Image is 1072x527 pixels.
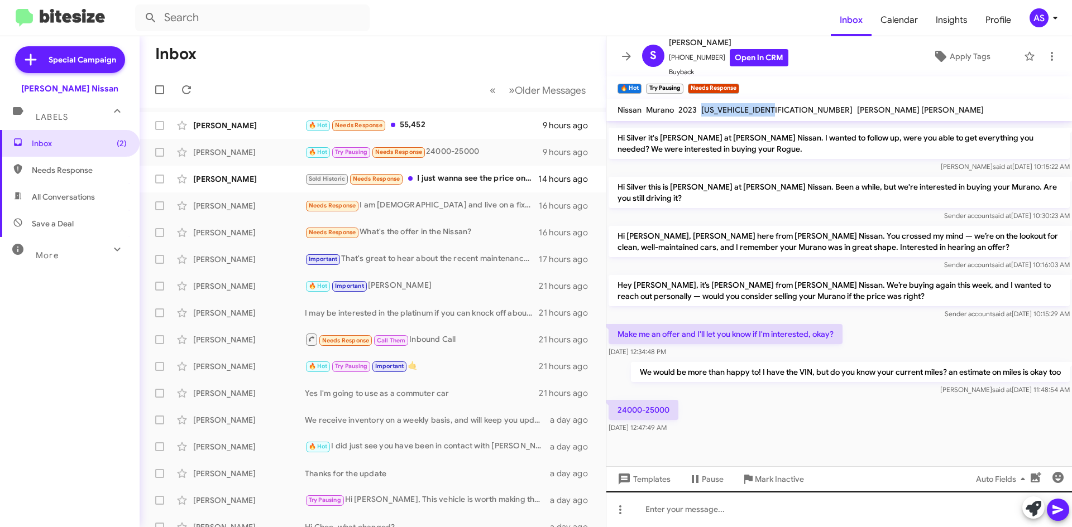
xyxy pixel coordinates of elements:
a: Inbox [831,4,872,36]
span: Important [335,282,364,289]
p: Hi [PERSON_NAME], [PERSON_NAME] here from [PERSON_NAME] Nissan. You crossed my mind — we’re on th... [609,226,1070,257]
span: Sender account [DATE] 10:15:29 AM [945,310,1070,318]
span: Important [309,255,338,263]
span: Needs Response [335,122,382,129]
button: Templates [606,469,679,489]
input: Search [135,4,370,31]
span: More [36,250,59,260]
button: Mark Inactive [733,469,813,489]
small: Try Pausing [646,84,683,94]
span: « [490,83,496,97]
p: 24000-25000 [609,400,678,420]
div: Hi [PERSON_NAME], This vehicle is worth making the drive! Would this weekend work for you to stop... [305,494,550,506]
div: AS [1030,8,1049,27]
div: I just wanna see the price on that one in particular [305,172,538,185]
span: Save a Deal [32,218,74,229]
span: (2) [117,138,127,149]
div: 9 hours ago [543,120,597,131]
span: [PERSON_NAME] [PERSON_NAME] [857,105,984,115]
div: [PERSON_NAME] [305,279,539,292]
div: I may be interested in the platinum if you can knock off about $6k and it has an extended warranty [305,307,539,318]
span: Templates [615,469,671,489]
div: I am [DEMOGRAPHIC_DATA] and live on a fixed income. Although My health concerns are minimal.. I d... [305,199,539,212]
p: Make me an offer and I'll let you know if I'm interested, okay? [609,324,843,344]
a: Special Campaign [15,46,125,73]
div: We receive inventory on a weekly basis, and will keep you updated with what we receive! [305,414,550,426]
span: Auto Fields [976,469,1030,489]
span: » [509,83,515,97]
a: Insights [927,4,977,36]
a: Open in CRM [730,49,788,66]
span: Older Messages [515,84,586,96]
div: 14 hours ago [538,173,597,185]
div: [PERSON_NAME] [193,254,305,265]
p: Hi Silver it's [PERSON_NAME] at [PERSON_NAME] Nissan. I wanted to follow up, were you able to get... [609,128,1070,159]
span: Needs Response [322,337,370,344]
div: 21 hours ago [539,388,597,399]
span: Nissan [618,105,642,115]
span: Labels [36,112,68,122]
span: Sender account [DATE] 10:30:23 AM [944,211,1070,220]
div: Inbound Call [305,332,539,346]
span: Buyback [669,66,788,78]
div: [PERSON_NAME] [193,414,305,426]
div: [PERSON_NAME] [193,441,305,452]
a: Profile [977,4,1020,36]
div: a day ago [550,414,597,426]
div: [PERSON_NAME] [193,307,305,318]
div: [PERSON_NAME] [193,361,305,372]
div: a day ago [550,441,597,452]
button: Apply Tags [904,46,1018,66]
div: 9 hours ago [543,147,597,158]
div: [PERSON_NAME] [193,120,305,131]
div: [PERSON_NAME] [193,281,305,292]
span: Needs Response [375,148,423,156]
span: 2023 [678,105,697,115]
p: Hey [PERSON_NAME], it’s [PERSON_NAME] from [PERSON_NAME] Nissan. We’re buying again this week, an... [609,275,1070,306]
span: [DATE] 12:34:48 PM [609,347,666,356]
span: Inbox [32,138,127,149]
span: Pause [702,469,724,489]
h1: Inbox [155,45,197,63]
div: [PERSON_NAME] Nissan [21,83,118,94]
span: Mark Inactive [755,469,804,489]
div: 17 hours ago [539,254,597,265]
span: Call Them [377,337,406,344]
a: Calendar [872,4,927,36]
span: Needs Response [309,202,356,209]
span: said at [992,260,1011,269]
div: a day ago [550,495,597,506]
button: Pause [679,469,733,489]
div: 🤙 [305,360,539,373]
span: said at [992,385,1012,394]
div: 21 hours ago [539,307,597,318]
div: What's the offer in the Nissan? [305,226,539,239]
span: All Conversations [32,191,95,202]
span: [US_VEHICLE_IDENTIFICATION_NUMBER] [701,105,853,115]
span: Sold Historic [309,175,346,182]
div: [PERSON_NAME] [193,495,305,506]
div: 21 hours ago [539,334,597,345]
div: That's great to hear about the recent maintenance! It sounds like the vehicle is in good shape. W... [305,253,539,265]
div: Yes I'm going to use as a commuter car [305,388,539,399]
div: 16 hours ago [539,200,597,211]
div: [PERSON_NAME] [193,200,305,211]
span: 🔥 Hot [309,148,328,156]
span: Needs Response [309,229,356,236]
span: 🔥 Hot [309,362,328,370]
div: [PERSON_NAME] [193,147,305,158]
small: 🔥 Hot [618,84,642,94]
span: [PERSON_NAME] [669,36,788,49]
div: 24000-25000 [305,146,543,158]
span: 🔥 Hot [309,122,328,129]
p: We would be more than happy to! I have the VIN, but do you know your current miles? an estimate o... [631,362,1070,382]
span: Sender account [DATE] 10:16:03 AM [944,260,1070,269]
span: said at [992,310,1012,318]
div: [PERSON_NAME] [193,388,305,399]
span: [PERSON_NAME] [DATE] 11:48:54 AM [940,385,1070,394]
div: [PERSON_NAME] [193,227,305,238]
button: Auto Fields [967,469,1038,489]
